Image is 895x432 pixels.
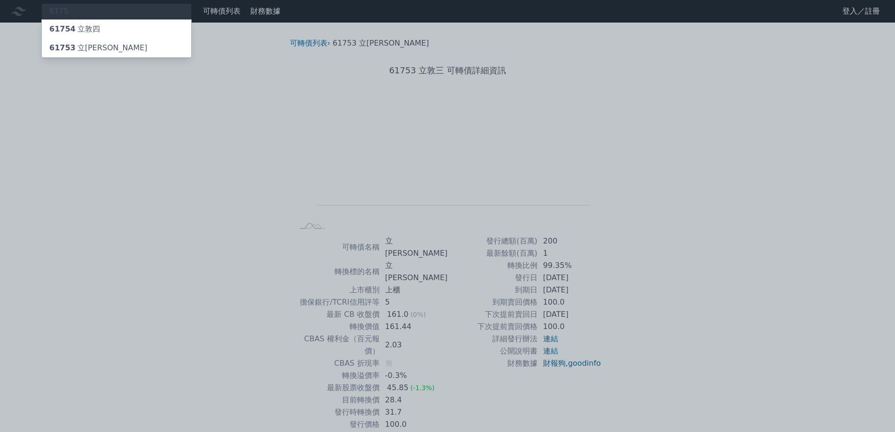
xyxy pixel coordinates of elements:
a: 61753立[PERSON_NAME] [42,39,191,57]
div: 立敦四 [49,24,100,35]
span: 61753 [49,43,76,52]
span: 61754 [49,24,76,33]
div: 立[PERSON_NAME] [49,42,148,54]
a: 61754立敦四 [42,20,191,39]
